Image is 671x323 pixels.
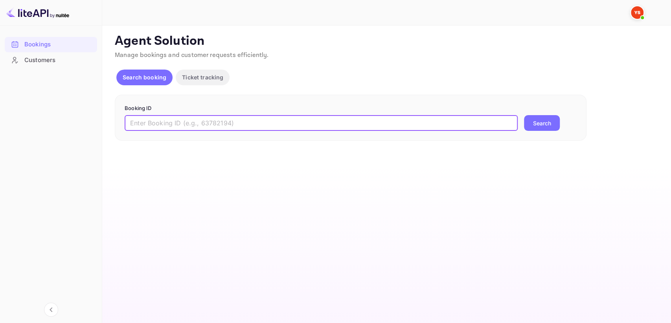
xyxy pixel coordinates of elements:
input: Enter Booking ID (e.g., 63782194) [125,115,518,131]
p: Ticket tracking [182,73,223,81]
a: Customers [5,53,97,67]
p: Search booking [123,73,166,81]
p: Agent Solution [115,33,657,49]
div: Bookings [24,40,93,49]
a: Bookings [5,37,97,51]
button: Collapse navigation [44,303,58,317]
button: Search [524,115,560,131]
div: Customers [5,53,97,68]
img: Yandex Support [631,6,643,19]
div: Bookings [5,37,97,52]
p: Booking ID [125,105,577,112]
img: LiteAPI logo [6,6,69,19]
div: Customers [24,56,93,65]
span: Manage bookings and customer requests efficiently. [115,51,269,59]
